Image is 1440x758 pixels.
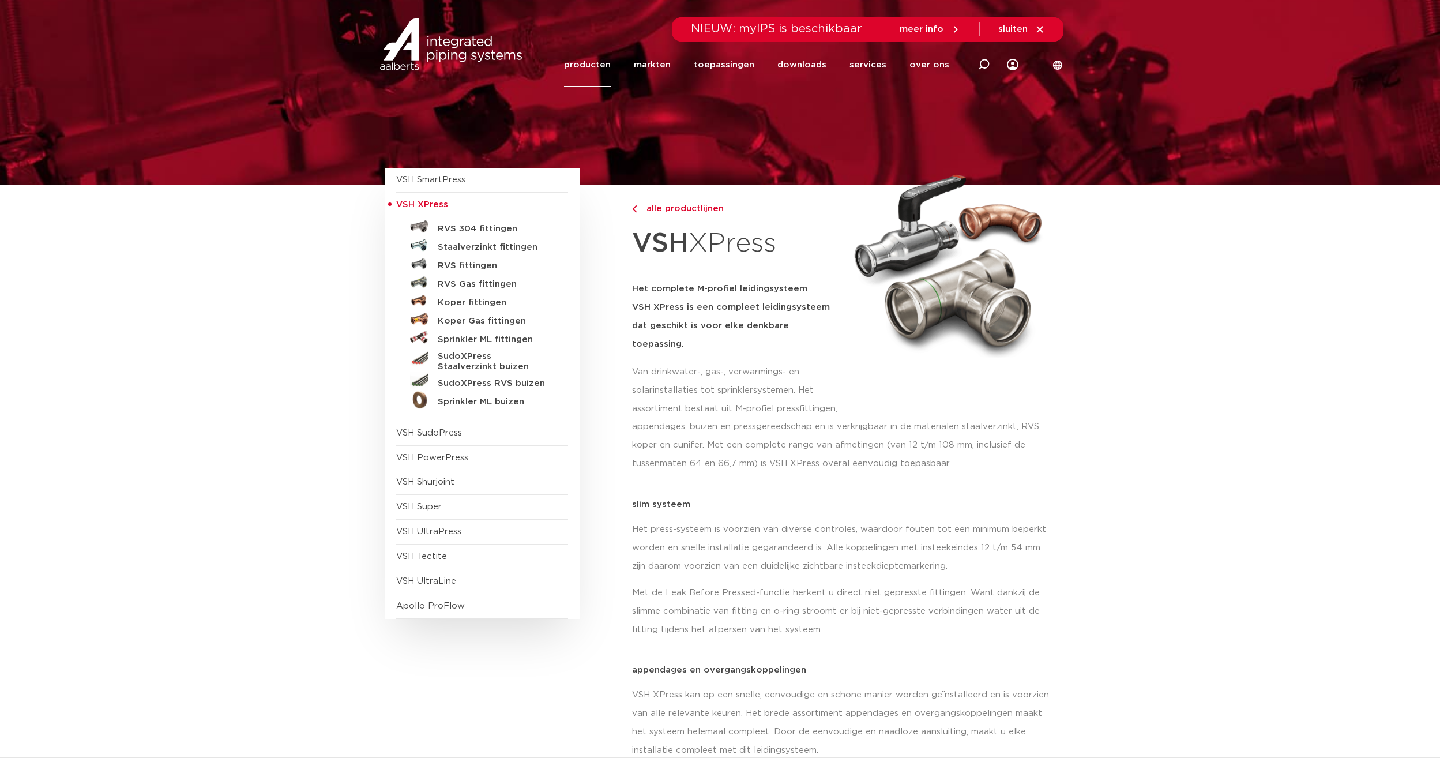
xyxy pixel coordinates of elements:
a: VSH UltraLine [396,577,456,586]
h5: RVS 304 fittingen [438,224,552,234]
h5: Koper Gas fittingen [438,316,552,327]
a: Sprinkler ML buizen [396,391,568,409]
p: Met de Leak Before Pressed-functie herkent u direct niet gepresste fittingen. Want dankzij de sli... [632,584,1056,639]
h5: Sprinkler ML buizen [438,397,552,407]
a: Koper Gas fittingen [396,310,568,328]
a: SudoXPress RVS buizen [396,372,568,391]
a: Koper fittingen [396,291,568,310]
a: downloads [777,43,826,87]
a: Sprinkler ML fittingen [396,328,568,347]
a: RVS Gas fittingen [396,273,568,291]
a: VSH Shurjoint [396,478,454,486]
h5: Koper fittingen [438,298,552,308]
h5: SudoXPress Staalverzinkt buizen [438,351,552,372]
a: SudoXPress Staalverzinkt buizen [396,347,568,372]
a: meer info [900,24,961,35]
h5: RVS fittingen [438,261,552,271]
a: VSH PowerPress [396,453,468,462]
a: VSH SudoPress [396,429,462,437]
a: producten [564,43,611,87]
a: RVS fittingen [396,254,568,273]
p: slim systeem [632,500,1056,509]
a: sluiten [998,24,1045,35]
a: VSH Super [396,502,442,511]
h5: Sprinkler ML fittingen [438,335,552,345]
strong: VSH [632,230,689,257]
a: alle productlijnen [632,202,841,216]
span: alle productlijnen [640,204,724,213]
a: VSH SmartPress [396,175,465,184]
span: sluiten [998,25,1028,33]
a: RVS 304 fittingen [396,217,568,236]
a: Staalverzinkt fittingen [396,236,568,254]
h1: XPress [632,222,841,266]
p: Het press-systeem is voorzien van diverse controles, waardoor fouten tot een minimum beperkt word... [632,520,1056,576]
span: VSH XPress [396,200,448,209]
a: over ons [909,43,949,87]
a: VSH UltraPress [396,527,461,536]
p: appendages, buizen en pressgereedschap en is verkrijgbaar in de materialen staalverzinkt, RVS, ko... [632,418,1056,473]
h5: Staalverzinkt fittingen [438,242,552,253]
a: toepassingen [694,43,754,87]
a: markten [634,43,671,87]
img: chevron-right.svg [632,205,637,213]
nav: Menu [564,43,949,87]
span: NIEUW: myIPS is beschikbaar [691,23,862,35]
a: services [849,43,886,87]
a: Apollo ProFlow [396,602,465,610]
span: meer info [900,25,943,33]
p: appendages en overgangskoppelingen [632,666,1056,674]
a: VSH Tectite [396,552,447,561]
h5: SudoXPress RVS buizen [438,378,552,389]
p: Van drinkwater-, gas-, verwarmings- en solarinstallaties tot sprinklersystemen. Het assortiment b... [632,363,841,418]
h5: RVS Gas fittingen [438,279,552,290]
h5: Het complete M-profiel leidingsysteem VSH XPress is een compleet leidingsysteem dat geschikt is v... [632,280,841,354]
